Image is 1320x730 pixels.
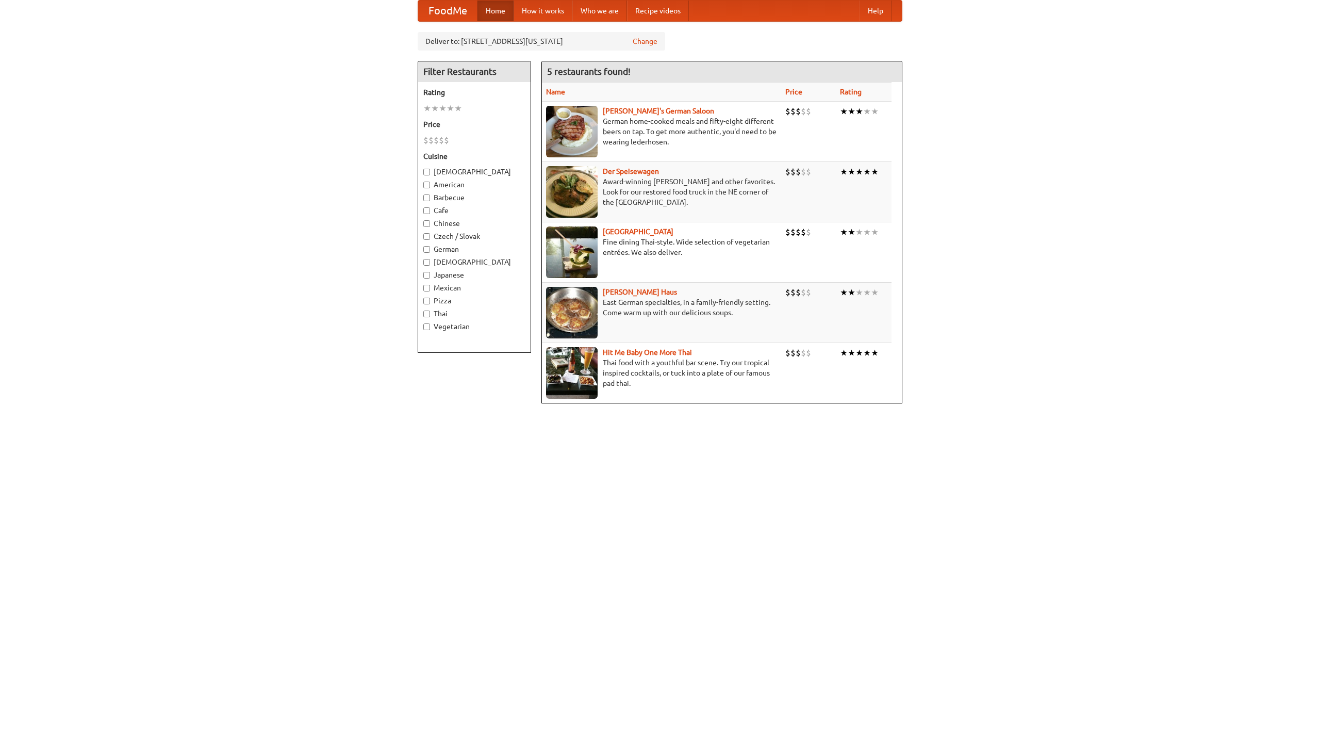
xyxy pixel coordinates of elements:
a: Price [785,88,802,96]
li: ★ [848,347,855,359]
li: ★ [423,103,431,114]
input: Cafe [423,207,430,214]
li: ★ [848,226,855,238]
a: [GEOGRAPHIC_DATA] [603,228,673,236]
input: Thai [423,311,430,317]
label: Chinese [423,218,525,229]
li: ★ [863,226,871,238]
li: ★ [454,103,462,114]
input: German [423,246,430,253]
a: FoodMe [418,1,477,21]
li: ★ [863,347,871,359]
a: Who we are [572,1,627,21]
h4: Filter Restaurants [418,61,531,82]
label: Japanese [423,270,525,280]
li: ★ [840,166,848,177]
li: ★ [431,103,439,114]
p: German home-cooked meals and fifty-eight different beers on tap. To get more authentic, you'd nee... [546,116,777,147]
li: $ [790,347,796,359]
a: Name [546,88,565,96]
li: $ [428,135,434,146]
input: Mexican [423,285,430,291]
li: ★ [863,166,871,177]
li: $ [806,106,811,117]
li: ★ [871,166,879,177]
li: ★ [855,166,863,177]
li: $ [444,135,449,146]
h5: Rating [423,87,525,98]
li: ★ [855,287,863,298]
li: ★ [848,166,855,177]
li: ★ [863,106,871,117]
input: Barbecue [423,194,430,201]
label: Vegetarian [423,321,525,332]
img: esthers.jpg [546,106,598,157]
li: $ [423,135,428,146]
li: $ [801,347,806,359]
li: $ [806,287,811,298]
li: ★ [840,106,848,117]
li: $ [785,226,790,238]
li: $ [806,226,811,238]
li: $ [785,106,790,117]
li: $ [434,135,439,146]
li: $ [796,166,801,177]
li: $ [790,226,796,238]
a: [PERSON_NAME]'s German Saloon [603,107,714,115]
img: kohlhaus.jpg [546,287,598,338]
li: $ [785,287,790,298]
li: ★ [840,287,848,298]
li: $ [439,135,444,146]
li: ★ [871,106,879,117]
label: American [423,180,525,190]
img: speisewagen.jpg [546,166,598,218]
p: Thai food with a youthful bar scene. Try our tropical inspired cocktails, or tuck into a plate of... [546,358,777,388]
a: Recipe videos [627,1,689,21]
img: satay.jpg [546,226,598,278]
li: ★ [871,226,879,238]
label: German [423,244,525,254]
input: [DEMOGRAPHIC_DATA] [423,259,430,266]
ng-pluralize: 5 restaurants found! [547,67,631,76]
p: Fine dining Thai-style. Wide selection of vegetarian entrées. We also deliver. [546,237,777,257]
input: Czech / Slovak [423,233,430,240]
li: $ [785,347,790,359]
li: $ [790,106,796,117]
li: $ [796,347,801,359]
li: ★ [447,103,454,114]
h5: Price [423,119,525,129]
li: $ [801,287,806,298]
a: How it works [514,1,572,21]
li: ★ [855,226,863,238]
label: Pizza [423,296,525,306]
p: Award-winning [PERSON_NAME] and other favorites. Look for our restored food truck in the NE corne... [546,176,777,207]
li: $ [790,166,796,177]
a: Change [633,36,657,46]
input: [DEMOGRAPHIC_DATA] [423,169,430,175]
li: ★ [439,103,447,114]
input: Chinese [423,220,430,227]
li: ★ [871,347,879,359]
label: Cafe [423,205,525,216]
label: Mexican [423,283,525,293]
p: East German specialties, in a family-friendly setting. Come warm up with our delicious soups. [546,297,777,318]
li: ★ [848,287,855,298]
input: Vegetarian [423,323,430,330]
a: Der Speisewagen [603,167,659,175]
a: Home [477,1,514,21]
a: Rating [840,88,862,96]
a: Hit Me Baby One More Thai [603,348,692,356]
img: babythai.jpg [546,347,598,399]
h5: Cuisine [423,151,525,161]
li: ★ [871,287,879,298]
li: $ [785,166,790,177]
input: American [423,182,430,188]
a: [PERSON_NAME] Haus [603,288,677,296]
li: $ [796,287,801,298]
li: $ [801,166,806,177]
input: Japanese [423,272,430,279]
